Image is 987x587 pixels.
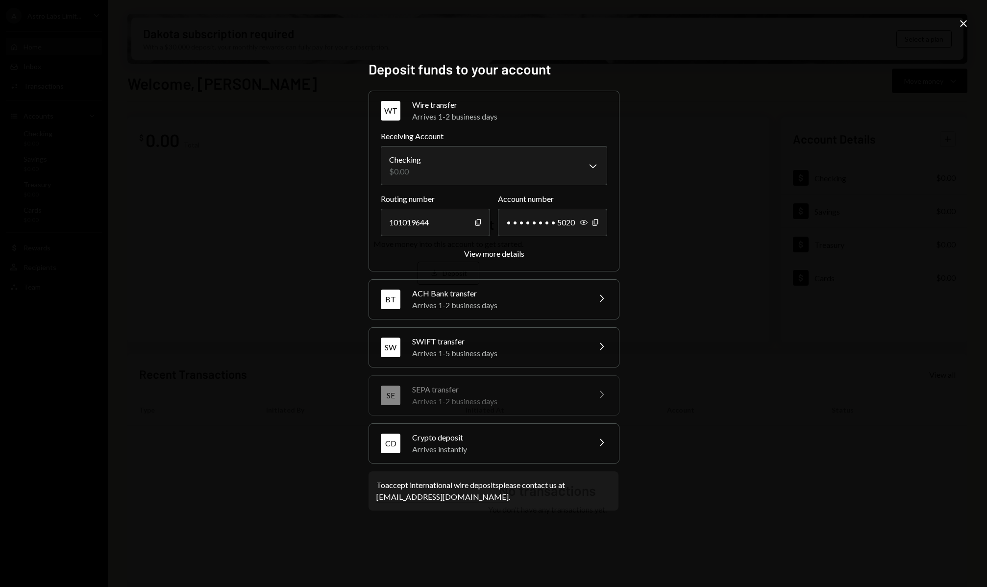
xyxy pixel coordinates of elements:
div: SWIFT transfer [412,336,584,347]
div: 101019644 [381,209,490,236]
div: SW [381,338,400,357]
div: WT [381,101,400,121]
div: SE [381,386,400,405]
div: View more details [464,249,524,258]
button: SWSWIFT transferArrives 1-5 business days [369,328,619,367]
div: SEPA transfer [412,384,584,395]
label: Account number [498,193,607,205]
div: BT [381,290,400,309]
button: CDCrypto depositArrives instantly [369,424,619,463]
button: Receiving Account [381,146,607,185]
div: WTWire transferArrives 1-2 business days [381,130,607,259]
h2: Deposit funds to your account [369,60,618,79]
button: WTWire transferArrives 1-2 business days [369,91,619,130]
label: Receiving Account [381,130,607,142]
div: Arrives 1-2 business days [412,395,584,407]
div: To accept international wire deposits please contact us at . [376,479,611,503]
div: CD [381,434,400,453]
a: [EMAIL_ADDRESS][DOMAIN_NAME] [376,492,509,502]
div: • • • • • • • • 5020 [498,209,607,236]
div: Crypto deposit [412,432,584,443]
button: View more details [464,249,524,259]
div: ACH Bank transfer [412,288,584,299]
div: Arrives 1-2 business days [412,111,607,122]
div: Arrives 1-5 business days [412,347,584,359]
label: Routing number [381,193,490,205]
button: SESEPA transferArrives 1-2 business days [369,376,619,415]
div: Arrives instantly [412,443,584,455]
div: Arrives 1-2 business days [412,299,584,311]
div: Wire transfer [412,99,607,111]
button: BTACH Bank transferArrives 1-2 business days [369,280,619,319]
